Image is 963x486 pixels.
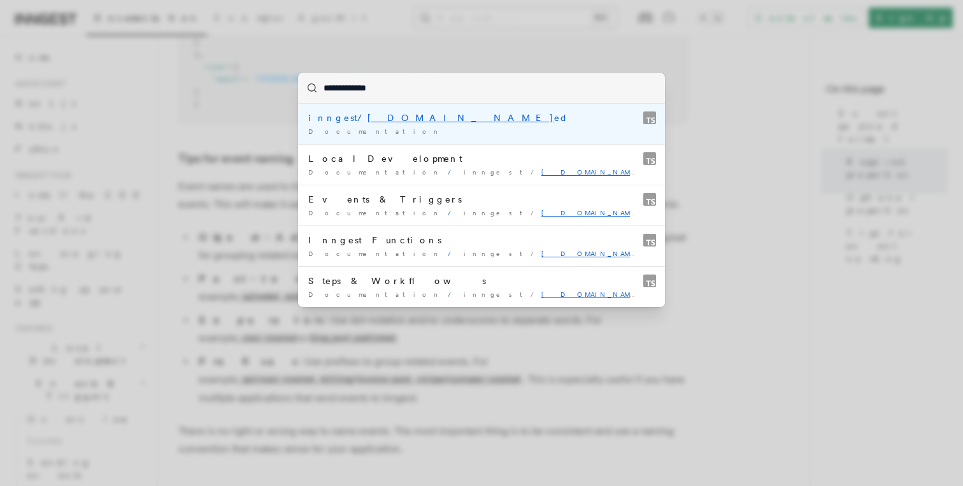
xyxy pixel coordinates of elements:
[464,290,679,298] span: inngest/ ed
[308,275,655,287] div: Steps & Workflows
[308,193,655,206] div: Events & Triggers
[448,168,459,176] span: /
[308,234,655,247] div: Inngest Functions
[448,250,459,257] span: /
[541,250,652,257] mark: [DOMAIN_NAME]
[541,209,652,217] mark: [DOMAIN_NAME]
[448,290,459,298] span: /
[308,209,443,217] span: Documentation
[464,209,679,217] span: inngest/ ed
[367,113,554,123] mark: [DOMAIN_NAME]
[308,168,443,176] span: Documentation
[448,209,459,217] span: /
[464,168,679,176] span: inngest/ ed
[541,168,652,176] mark: [DOMAIN_NAME]
[464,250,679,257] span: inngest/ ed
[308,152,655,165] div: Local Development
[541,290,652,298] mark: [DOMAIN_NAME]
[308,290,443,298] span: Documentation
[308,127,443,135] span: Documentation
[308,111,655,124] div: inngest/ ed
[308,250,443,257] span: Documentation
